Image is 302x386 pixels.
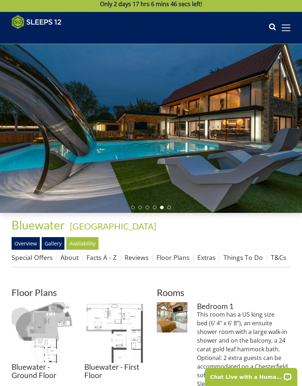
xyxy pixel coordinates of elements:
a: Extras [197,253,215,262]
a: About [60,253,79,262]
iframe: Customer reviews powered by Trustpilot [8,34,84,40]
a: Availability [66,237,98,249]
h3: Bluewater - Ground Floor [12,363,73,379]
a: Things To Do [223,253,263,262]
a: [GEOGRAPHIC_DATA] [70,221,156,231]
span: Bluewater [12,218,65,232]
img: Bluewater - Ground Floor [12,302,73,363]
h3: Bedroom 1 [197,302,290,310]
a: Overview [12,237,40,249]
a: T&Cs [271,253,286,262]
a: Gallery [42,237,64,249]
img: Sleeps 12 [12,15,62,29]
h2: Floor Plans [12,287,145,297]
h2: Rooms [157,287,290,297]
a: Bluewater [12,218,67,232]
iframe: LiveChat chat widget [200,363,302,386]
a: Floor Plans [156,253,189,262]
img: Bedroom 1 [157,302,188,333]
a: Facts A - Z [87,253,117,262]
h3: Bluewater - First Floor [84,363,146,379]
span: - [67,221,156,231]
a: Reviews [125,253,148,262]
img: Bluewater - First Floor [84,302,146,363]
a: Special Offers [12,253,53,262]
